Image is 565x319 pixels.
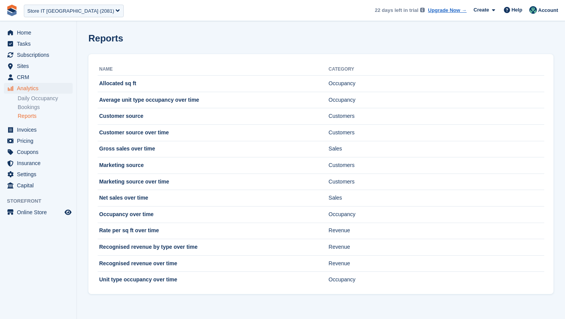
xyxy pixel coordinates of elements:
[98,108,329,125] td: Customer source
[17,38,63,49] span: Tasks
[4,207,73,218] a: menu
[329,76,544,92] td: Occupancy
[4,27,73,38] a: menu
[7,197,76,205] span: Storefront
[98,63,329,76] th: Name
[329,108,544,125] td: Customers
[98,124,329,141] td: Customer source over time
[4,61,73,71] a: menu
[329,206,544,223] td: Occupancy
[329,141,544,157] td: Sales
[329,174,544,190] td: Customers
[4,136,73,146] a: menu
[512,6,522,14] span: Help
[98,272,329,288] td: Unit type occupancy over time
[329,157,544,174] td: Customers
[329,92,544,108] td: Occupancy
[17,124,63,135] span: Invoices
[538,7,558,14] span: Account
[88,33,123,43] h1: Reports
[4,124,73,135] a: menu
[17,169,63,180] span: Settings
[420,8,425,12] img: icon-info-grey-7440780725fd019a000dd9b08b2336e03edf1995a4989e88bcd33f0948082b44.svg
[329,190,544,207] td: Sales
[4,83,73,94] a: menu
[4,147,73,157] a: menu
[375,7,418,14] span: 22 days left in trial
[98,239,329,256] td: Recognised revenue by type over time
[17,147,63,157] span: Coupons
[98,157,329,174] td: Marketing source
[428,7,467,14] a: Upgrade Now →
[329,63,544,76] th: Category
[329,223,544,239] td: Revenue
[63,208,73,217] a: Preview store
[98,76,329,92] td: Allocated sq ft
[98,141,329,157] td: Gross sales over time
[27,7,114,15] div: Store IT [GEOGRAPHIC_DATA] (2081)
[17,207,63,218] span: Online Store
[17,50,63,60] span: Subscriptions
[4,169,73,180] a: menu
[18,95,73,102] a: Daily Occupancy
[329,272,544,288] td: Occupancy
[98,255,329,272] td: Recognised revenue over time
[17,72,63,83] span: CRM
[18,112,73,120] a: Reports
[17,83,63,94] span: Analytics
[4,72,73,83] a: menu
[6,5,18,16] img: stora-icon-8386f47178a22dfd0bd8f6a31ec36ba5ce8667c1dd55bd0f319d3a0aa187defe.svg
[17,136,63,146] span: Pricing
[4,158,73,169] a: menu
[98,174,329,190] td: Marketing source over time
[18,104,73,111] a: Bookings
[98,223,329,239] td: Rate per sq ft over time
[4,50,73,60] a: menu
[329,124,544,141] td: Customers
[17,180,63,191] span: Capital
[4,38,73,49] a: menu
[98,206,329,223] td: Occupancy over time
[329,239,544,256] td: Revenue
[17,158,63,169] span: Insurance
[98,190,329,207] td: Net sales over time
[4,180,73,191] a: menu
[329,255,544,272] td: Revenue
[529,6,537,14] img: Jennifer Ofodile
[17,61,63,71] span: Sites
[474,6,489,14] span: Create
[98,92,329,108] td: Average unit type occupancy over time
[17,27,63,38] span: Home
